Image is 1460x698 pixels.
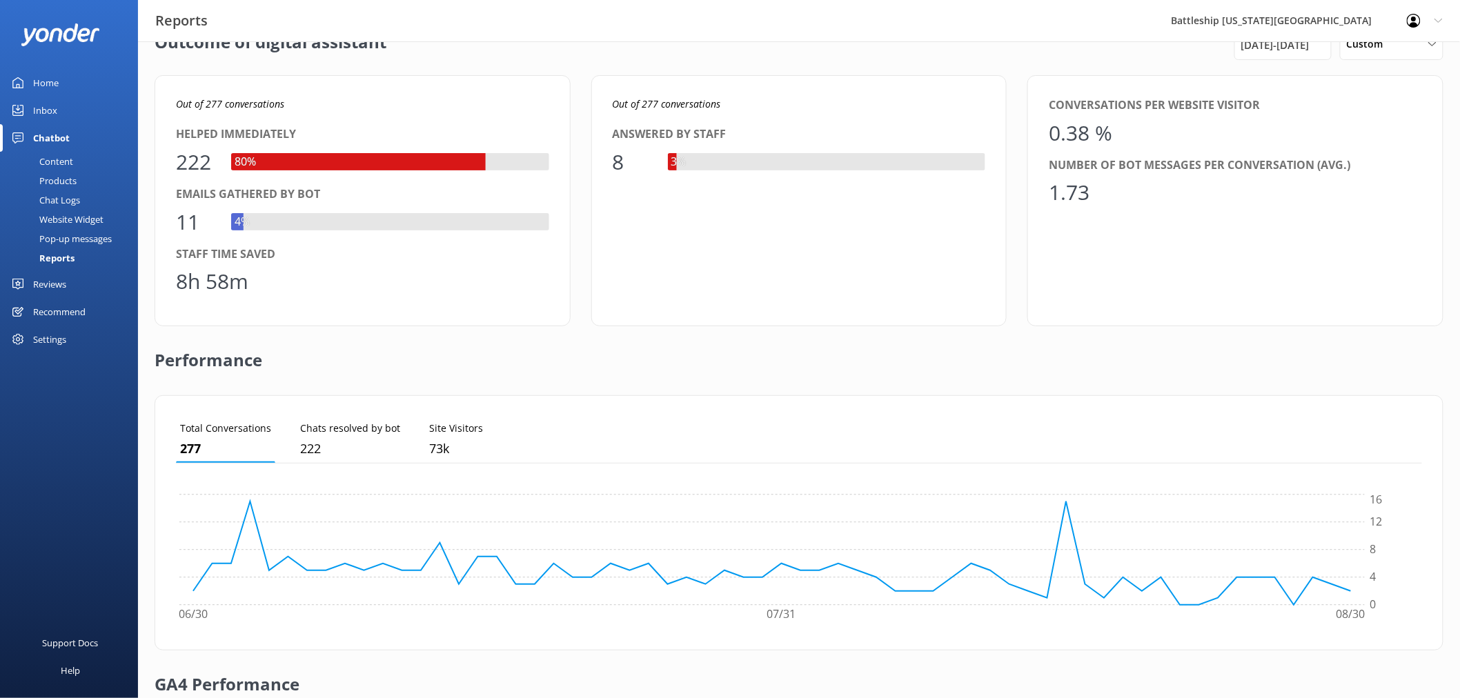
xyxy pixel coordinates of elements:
div: Content [8,152,73,171]
div: Conversations per website visitor [1049,97,1422,114]
p: Total Conversations [180,421,271,436]
div: Home [33,69,59,97]
a: Chat Logs [8,190,138,210]
div: 3% [668,153,690,171]
p: Site Visitors [429,421,483,436]
div: Answered by staff [613,126,986,143]
div: Helped immediately [176,126,549,143]
div: Inbox [33,97,57,124]
a: Content [8,152,138,171]
h3: Reports [155,10,208,32]
div: Chatbot [33,124,70,152]
div: 80% [231,153,259,171]
a: Products [8,171,138,190]
div: 0.38 % [1049,117,1112,150]
div: Emails gathered by bot [176,186,549,203]
div: 8 [613,146,654,179]
div: Number of bot messages per conversation (avg.) [1049,157,1422,174]
tspan: 16 [1370,492,1383,508]
i: Out of 277 conversations [176,97,284,110]
div: Settings [33,326,66,353]
div: 222 [176,146,217,179]
tspan: 4 [1370,570,1377,585]
div: 11 [176,206,217,239]
a: Reports [8,248,138,268]
div: Reviews [33,270,66,298]
h2: Performance [155,326,262,381]
span: Custom [1347,37,1392,52]
div: Website Widget [8,210,103,229]
tspan: 8 [1370,542,1377,557]
div: 1.73 [1049,176,1090,209]
div: Chat Logs [8,190,80,210]
tspan: 12 [1370,515,1383,530]
span: [DATE] - [DATE] [1241,37,1310,53]
div: Staff time saved [176,246,549,263]
h2: Outcome of digital assistant [155,29,386,60]
div: Pop-up messages [8,229,112,248]
div: Support Docs [43,629,99,657]
i: Out of 277 conversations [613,97,721,110]
tspan: 06/30 [179,607,208,622]
p: 277 [180,439,271,459]
div: Recommend [33,298,86,326]
tspan: 07/31 [767,607,796,622]
tspan: 08/30 [1336,607,1365,622]
a: Website Widget [8,210,138,229]
div: Reports [8,248,75,268]
div: Products [8,171,77,190]
img: yonder-white-logo.png [21,23,100,46]
tspan: 0 [1370,597,1377,612]
p: 73,456 [429,439,483,459]
div: 8h 58m [176,265,248,298]
p: 222 [300,439,400,459]
a: Pop-up messages [8,229,138,248]
div: Help [61,657,80,684]
p: Chats resolved by bot [300,421,400,436]
div: 4% [231,213,253,231]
